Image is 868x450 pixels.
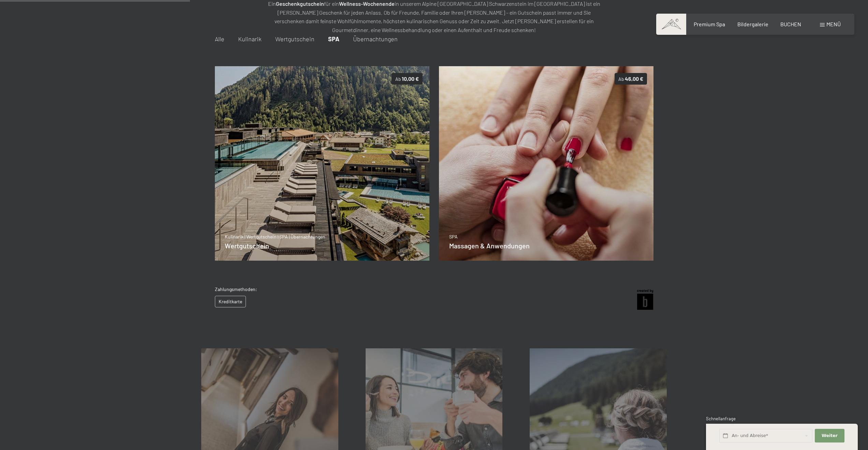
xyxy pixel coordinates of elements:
strong: Wellness-Wochenende [339,0,395,7]
a: Premium Spa [694,21,725,27]
a: BUCHEN [780,21,801,27]
button: Weiter [815,429,844,443]
a: Bildergalerie [737,21,768,27]
span: Schnellanfrage [706,416,736,421]
strong: Geschenkgutschein [276,0,324,7]
span: Menü [826,21,841,27]
span: Weiter [822,433,838,439]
